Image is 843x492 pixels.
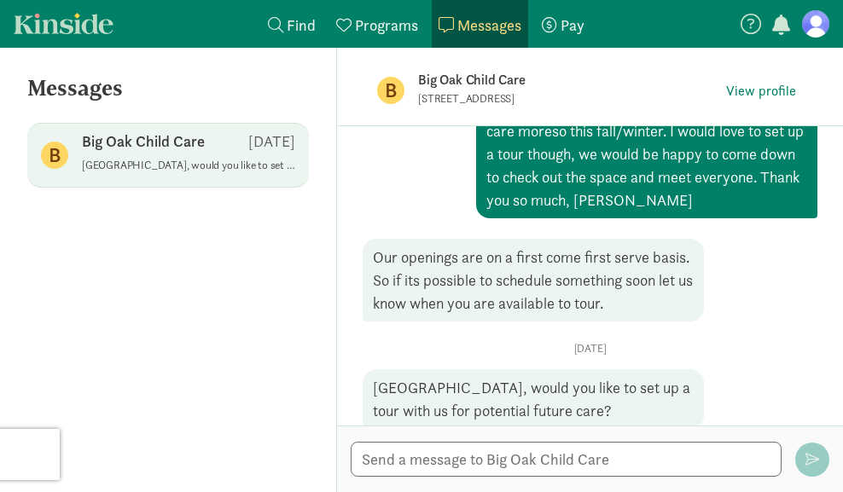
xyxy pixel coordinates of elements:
p: [DATE] [363,342,817,356]
span: Programs [355,15,418,35]
figure: B [41,142,68,169]
span: Find [287,15,316,35]
button: View profile [719,79,803,103]
span: Messages [457,15,521,35]
a: Kinside [14,13,113,34]
p: [DATE] [248,131,295,152]
span: Pay [561,15,584,35]
span: View profile [726,81,796,101]
div: [GEOGRAPHIC_DATA], would you like to set up a tour with us for potential future care? [363,369,704,429]
figure: B [377,77,404,104]
p: [GEOGRAPHIC_DATA], would you like to set up a tour with us for potential future care? [82,159,295,172]
p: Big Oak Child Care [82,131,205,152]
p: Big Oak Child Care [418,68,719,92]
p: [STREET_ADDRESS] [418,92,719,106]
div: Our openings are on a first come first serve basis. So if its possible to schedule something soon... [363,239,704,321]
a: View profile [719,78,803,103]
